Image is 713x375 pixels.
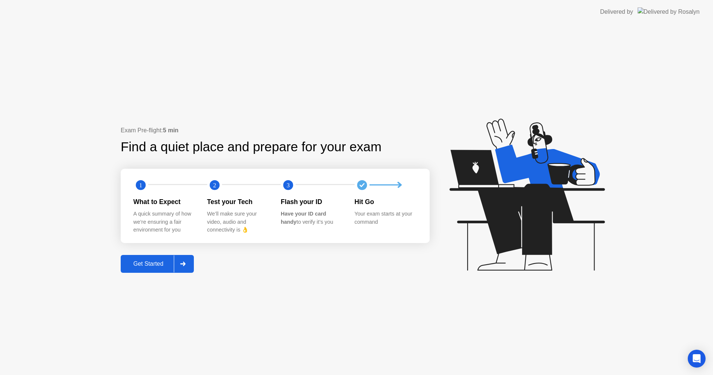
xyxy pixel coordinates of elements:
button: Get Started [121,255,194,273]
div: Flash your ID [281,197,343,207]
div: Find a quiet place and prepare for your exam [121,137,382,157]
text: 3 [287,181,290,188]
div: A quick summary of how we’re ensuring a fair environment for you [133,210,195,234]
div: Test your Tech [207,197,269,207]
img: Delivered by Rosalyn [638,7,700,16]
b: Have your ID card handy [281,211,326,225]
b: 5 min [163,127,179,133]
div: Your exam starts at your command [355,210,417,226]
div: What to Expect [133,197,195,207]
div: Get Started [123,261,174,267]
div: We’ll make sure your video, audio and connectivity is 👌 [207,210,269,234]
div: Hit Go [355,197,417,207]
div: Delivered by [600,7,633,16]
div: Open Intercom Messenger [688,350,706,368]
div: Exam Pre-flight: [121,126,430,135]
text: 1 [139,181,142,188]
text: 2 [213,181,216,188]
div: to verify it’s you [281,210,343,226]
